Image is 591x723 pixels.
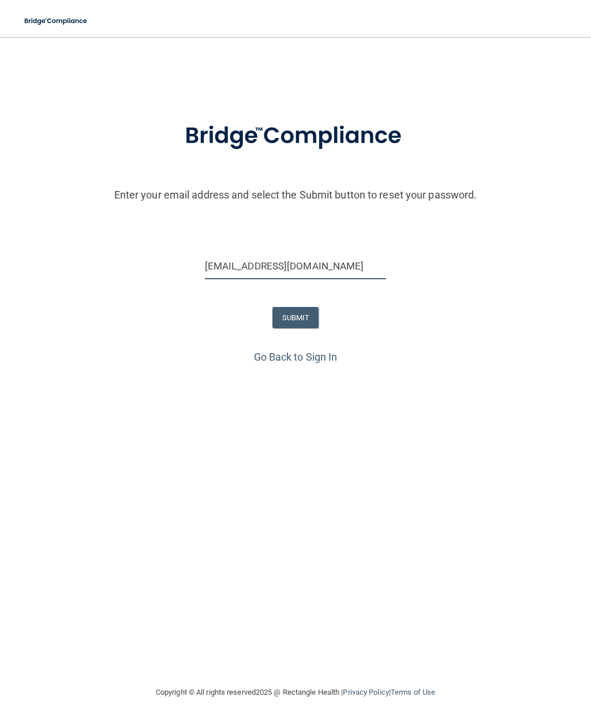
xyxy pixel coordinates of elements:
[353,303,584,650] iframe: Drift Widget Chat Window
[85,674,506,711] div: Copyright © All rights reserved 2025 @ Rectangle Health | |
[272,307,319,328] button: SUBMIT
[533,643,577,687] iframe: Drift Widget Chat Controller
[205,253,387,279] input: Email
[343,688,388,696] a: Privacy Policy
[161,106,430,166] img: bridge_compliance_login_screen.278c3ca4.svg
[254,351,338,363] a: Go Back to Sign In
[391,688,435,696] a: Terms of Use
[17,9,95,33] img: bridge_compliance_login_screen.278c3ca4.svg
